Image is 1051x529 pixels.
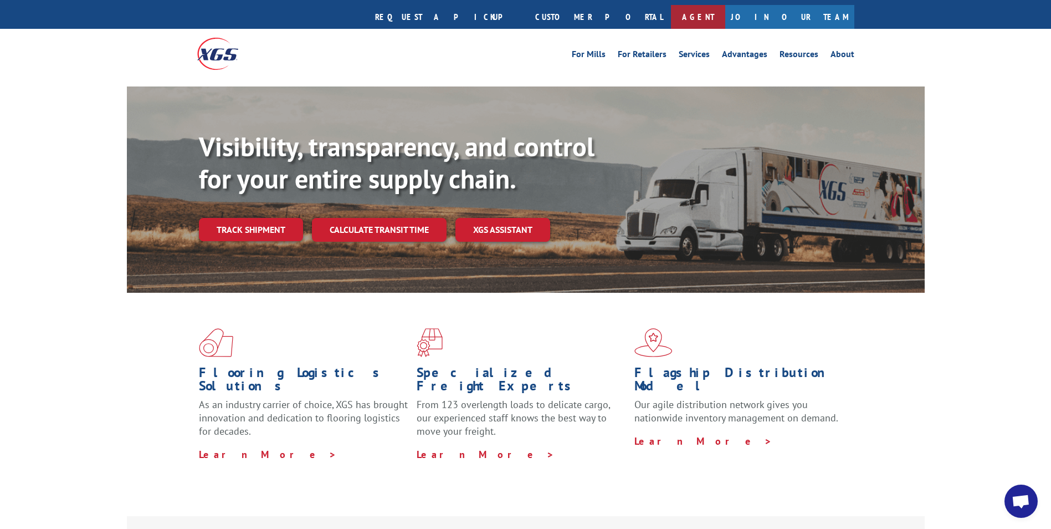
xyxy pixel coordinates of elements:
[572,50,606,62] a: For Mills
[199,448,337,461] a: Learn More >
[679,50,710,62] a: Services
[1004,485,1038,518] div: Open chat
[417,448,555,461] a: Learn More >
[830,50,854,62] a: About
[725,5,854,29] a: Join Our Team
[199,129,594,196] b: Visibility, transparency, and control for your entire supply chain.
[455,218,550,242] a: XGS ASSISTANT
[618,50,667,62] a: For Retailers
[634,328,673,357] img: xgs-icon-flagship-distribution-model-red
[199,366,408,398] h1: Flooring Logistics Solutions
[367,5,527,29] a: Request a pickup
[199,218,303,241] a: Track shipment
[634,366,844,398] h1: Flagship Distribution Model
[634,398,838,424] span: Our agile distribution network gives you nationwide inventory management on demand.
[312,218,447,242] a: Calculate transit time
[527,5,671,29] a: Customer Portal
[722,50,767,62] a: Advantages
[417,398,626,447] p: From 123 overlength loads to delicate cargo, our experienced staff knows the best way to move you...
[634,435,772,447] a: Learn More >
[671,5,725,29] a: Agent
[417,328,443,357] img: xgs-icon-focused-on-flooring-red
[417,366,626,398] h1: Specialized Freight Experts
[780,50,818,62] a: Resources
[199,398,408,438] span: As an industry carrier of choice, XGS has brought innovation and dedication to flooring logistics...
[199,328,233,357] img: xgs-icon-total-supply-chain-intelligence-red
